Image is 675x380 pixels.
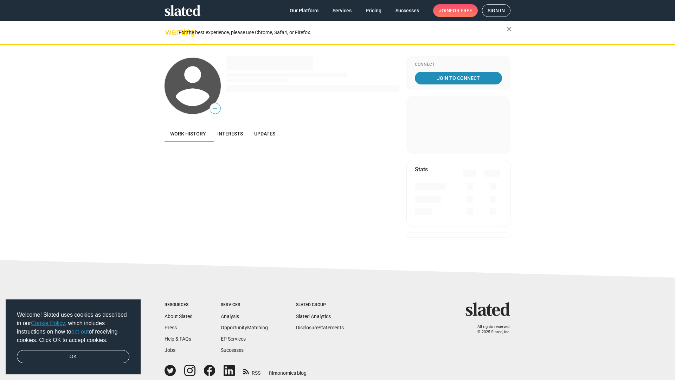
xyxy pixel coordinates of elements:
[254,131,275,137] span: Updates
[296,325,344,330] a: DisclosureStatements
[165,336,191,342] a: Help & FAQs
[243,366,261,376] a: RSS
[170,131,206,137] span: Work history
[366,4,381,17] span: Pricing
[221,347,244,353] a: Successes
[165,28,174,36] mat-icon: warning
[165,125,212,142] a: Work history
[415,166,428,173] mat-card-title: Stats
[396,4,419,17] span: Successes
[470,324,510,335] p: All rights reserved. © 2025 Slated, Inc.
[179,28,506,37] div: For the best experience, please use Chrome, Safari, or Firefox.
[221,325,268,330] a: OpportunityMatching
[360,4,387,17] a: Pricing
[415,72,502,84] a: Join To Connect
[165,313,193,319] a: About Slated
[210,104,220,113] span: —
[217,131,243,137] span: Interests
[415,62,502,68] div: Connect
[165,302,193,308] div: Resources
[269,364,307,376] a: filmonomics blog
[165,347,175,353] a: Jobs
[17,311,129,344] span: Welcome! Slated uses cookies as described in our , which includes instructions on how to of recei...
[221,313,239,319] a: Analysis
[31,320,65,326] a: Cookie Policy
[165,325,177,330] a: Press
[284,4,324,17] a: Our Platform
[296,313,331,319] a: Slated Analytics
[269,370,277,376] span: film
[390,4,425,17] a: Successes
[249,125,281,142] a: Updates
[482,4,510,17] a: Sign in
[505,25,513,33] mat-icon: close
[439,4,472,17] span: Join
[221,302,268,308] div: Services
[221,336,246,342] a: EP Services
[6,299,141,375] div: cookieconsent
[488,5,505,17] span: Sign in
[290,4,319,17] span: Our Platform
[333,4,352,17] span: Services
[71,329,89,335] a: opt-out
[212,125,249,142] a: Interests
[416,72,501,84] span: Join To Connect
[17,350,129,363] a: dismiss cookie message
[296,302,344,308] div: Slated Group
[327,4,357,17] a: Services
[450,4,472,17] span: for free
[433,4,478,17] a: Joinfor free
